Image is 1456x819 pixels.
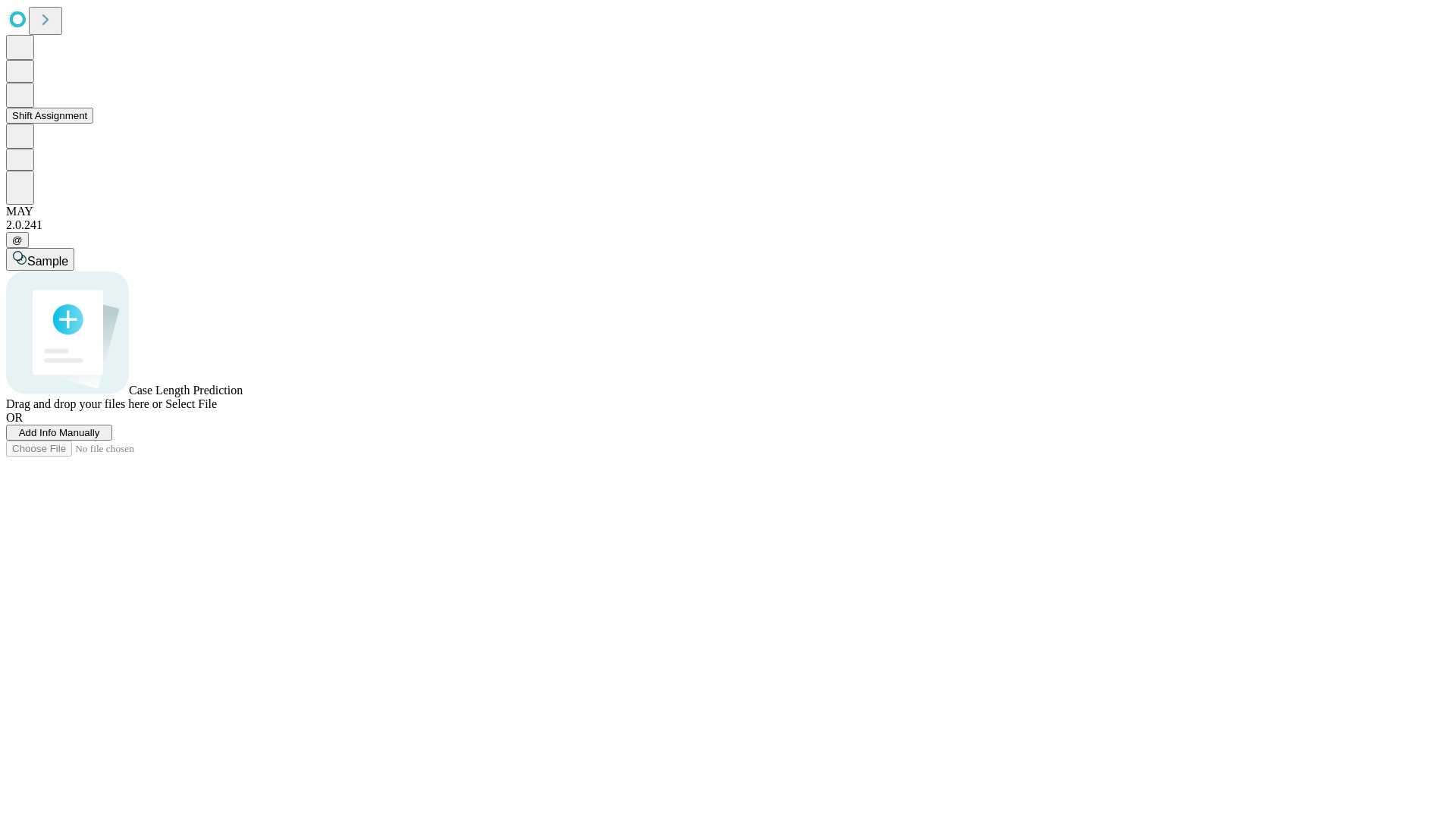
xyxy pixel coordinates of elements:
[27,255,68,268] span: Sample
[6,108,93,124] button: Shift Assignment
[6,397,162,410] span: Drag and drop your files here or
[165,397,217,410] span: Select File
[6,425,112,441] button: Add Info Manually
[6,232,29,248] button: @
[6,205,1450,218] div: MAY
[6,248,74,271] button: Sample
[6,218,1450,232] div: 2.0.241
[12,234,23,246] span: @
[129,384,243,397] span: Case Length Prediction
[19,427,100,438] span: Add Info Manually
[6,411,23,424] span: OR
